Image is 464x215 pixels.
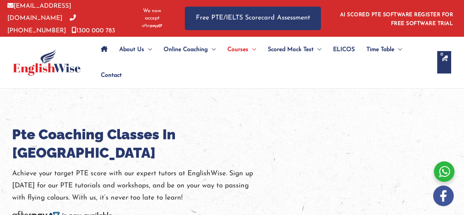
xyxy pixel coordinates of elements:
span: Menu Toggle [208,37,216,62]
aside: Header Widget 1 [336,6,457,30]
a: Online CoachingMenu Toggle [158,37,222,62]
img: white-facebook.png [433,186,454,206]
span: Menu Toggle [144,37,152,62]
a: CoursesMenu Toggle [222,37,262,62]
a: [EMAIL_ADDRESS][DOMAIN_NAME] [7,3,71,21]
a: About UsMenu Toggle [113,37,158,62]
span: About Us [119,37,144,62]
span: Scored Mock Test [268,37,314,62]
a: Free PTE/IELTS Scorecard Assessment [185,7,321,30]
span: We now accept [138,7,167,22]
span: Time Table [366,37,394,62]
a: [PHONE_NUMBER] [7,15,76,33]
span: Menu Toggle [248,37,256,62]
span: Courses [227,37,248,62]
span: Contact [101,62,122,88]
a: AI SCORED PTE SOFTWARE REGISTER FOR FREE SOFTWARE TRIAL [340,12,453,26]
nav: Site Navigation: Main Menu [95,37,430,88]
a: View Shopping Cart, empty [437,51,451,74]
img: Afterpay-Logo [142,24,162,28]
a: Scored Mock TestMenu Toggle [262,37,327,62]
img: cropped-ew-logo [13,49,81,76]
a: ELICOS [327,37,361,62]
a: Time TableMenu Toggle [361,37,408,62]
a: Contact [95,62,122,88]
span: Menu Toggle [394,37,402,62]
span: Online Coaching [164,37,208,62]
span: Menu Toggle [314,37,321,62]
span: ELICOS [333,37,355,62]
a: 1300 000 783 [72,28,115,34]
p: Achieve your target PTE score with our expert tutors at EnglishWise. Sign up [DATE] for our PTE t... [12,168,269,204]
h1: Pte Coaching Classes In [GEOGRAPHIC_DATA] [12,125,269,162]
